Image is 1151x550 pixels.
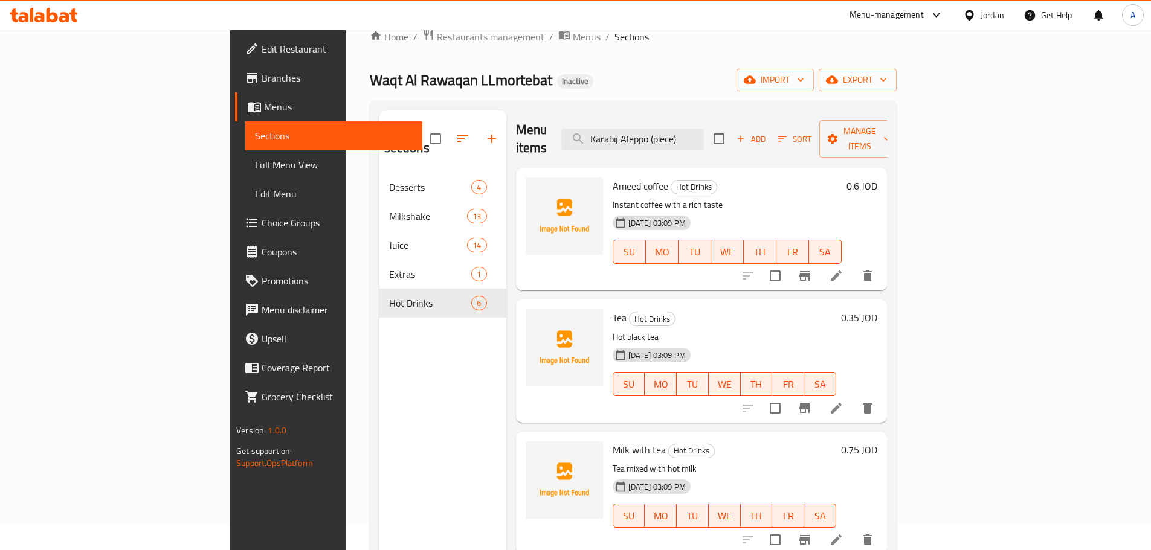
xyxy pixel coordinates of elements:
[516,121,547,157] h2: Menu items
[804,372,836,396] button: SA
[646,240,679,264] button: MO
[677,372,709,396] button: TU
[526,441,603,519] img: Milk with tea
[262,273,413,288] span: Promotions
[853,394,882,423] button: delete
[613,309,627,327] span: Tea
[379,173,506,202] div: Desserts4
[630,312,675,326] span: Hot Drinks
[828,72,887,88] span: export
[468,240,486,251] span: 14
[370,66,552,94] span: Waqt Al Rawaqan LLmortebat
[714,507,736,525] span: WE
[732,130,770,149] button: Add
[671,180,717,194] span: Hot Drinks
[573,30,601,44] span: Menus
[264,100,413,114] span: Menus
[557,74,593,89] div: Inactive
[613,240,646,264] button: SU
[379,202,506,231] div: Milkshake13
[746,72,804,88] span: import
[741,372,773,396] button: TH
[262,302,413,317] span: Menu disclaimer
[262,42,413,56] span: Edit Restaurant
[549,30,553,44] li: /
[809,240,842,264] button: SA
[624,217,691,229] span: [DATE] 03:09 PM
[235,266,422,295] a: Promotions
[468,211,486,222] span: 13
[618,376,640,393] span: SU
[467,209,486,223] div: items
[651,243,674,261] span: MO
[235,34,422,63] a: Edit Restaurant
[777,507,799,525] span: FR
[370,29,897,45] nav: breadcrumb
[471,180,486,194] div: items
[262,245,413,259] span: Coupons
[846,177,877,194] h6: 0.6 JOD
[682,376,704,393] span: TU
[829,532,843,547] a: Edit menu item
[668,444,715,458] div: Hot Drinks
[714,376,736,393] span: WE
[471,296,486,310] div: items
[236,423,266,438] span: Version:
[235,92,422,121] a: Menus
[709,372,741,396] button: WE
[526,177,603,255] img: Ameed coffee
[981,8,1004,22] div: Jordan
[235,353,422,382] a: Coverage Report
[262,71,413,85] span: Branches
[614,30,649,44] span: Sections
[255,129,413,143] span: Sections
[236,455,313,471] a: Support.OpsPlatform
[262,331,413,346] span: Upsell
[829,401,843,415] a: Edit menu item
[650,376,672,393] span: MO
[850,8,924,22] div: Menu-management
[735,132,767,146] span: Add
[557,76,593,86] span: Inactive
[682,507,704,525] span: TU
[683,243,706,261] span: TU
[711,240,744,264] button: WE
[746,507,768,525] span: TH
[613,461,836,476] p: Tea mixed with hot milk
[814,243,837,261] span: SA
[472,182,486,193] span: 4
[245,121,422,150] a: Sections
[841,441,877,458] h6: 0.75 JOD
[255,187,413,201] span: Edit Menu
[790,261,819,290] button: Branch-specific-item
[744,240,776,264] button: TH
[741,504,773,528] button: TH
[379,260,506,289] div: Extras1
[709,504,741,528] button: WE
[762,263,788,289] span: Select to update
[829,269,843,283] a: Edit menu item
[558,29,601,45] a: Menus
[613,177,668,195] span: Ameed coffee
[389,296,472,310] span: Hot Drinks
[235,324,422,353] a: Upsell
[613,504,645,528] button: SU
[262,389,413,404] span: Grocery Checklist
[829,124,891,154] span: Manage items
[245,150,422,179] a: Full Menu View
[677,504,709,528] button: TU
[645,504,677,528] button: MO
[379,231,506,260] div: Juice14
[819,120,900,158] button: Manage items
[245,179,422,208] a: Edit Menu
[772,372,804,396] button: FR
[422,29,544,45] a: Restaurants management
[618,507,640,525] span: SU
[613,372,645,396] button: SU
[809,376,831,393] span: SA
[472,298,486,309] span: 6
[781,243,804,261] span: FR
[618,243,641,261] span: SU
[613,197,842,213] p: Instant coffee with a rich taste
